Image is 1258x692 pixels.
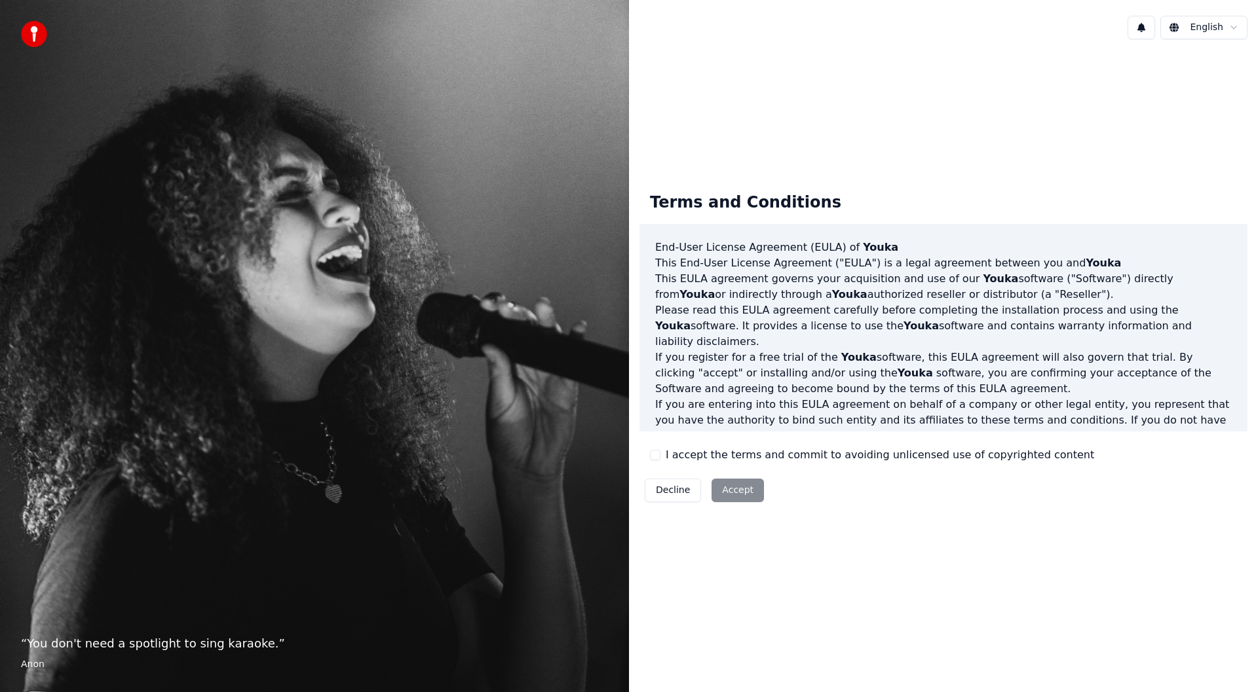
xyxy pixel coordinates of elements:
[655,240,1232,255] h3: End-User License Agreement (EULA) of
[863,241,898,253] span: Youka
[655,302,1232,350] p: Please read this EULA agreement carefully before completing the installation process and using th...
[841,351,877,363] span: Youka
[679,288,715,300] span: Youka
[666,447,1094,463] label: I accept the terms and commit to avoiding unlicensed use of copyrighted content
[832,288,867,300] span: Youka
[983,272,1018,285] span: Youka
[655,319,691,332] span: Youka
[1086,257,1121,269] span: Youka
[655,271,1232,302] p: This EULA agreement governs your acquisition and use of our software ("Software") directly from o...
[655,350,1232,397] p: If you register for a free trial of the software, this EULA agreement will also govern that trial...
[21,658,608,671] footer: Anon
[655,397,1232,460] p: If you are entering into this EULA agreement on behalf of a company or other legal entity, you re...
[21,21,47,47] img: youka
[21,634,608,653] p: “ You don't need a spotlight to sing karaoke. ”
[655,255,1232,271] p: This End-User License Agreement ("EULA") is a legal agreement between you and
[904,319,939,332] span: Youka
[898,367,933,379] span: Youka
[639,182,852,224] div: Terms and Conditions
[645,479,701,502] button: Decline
